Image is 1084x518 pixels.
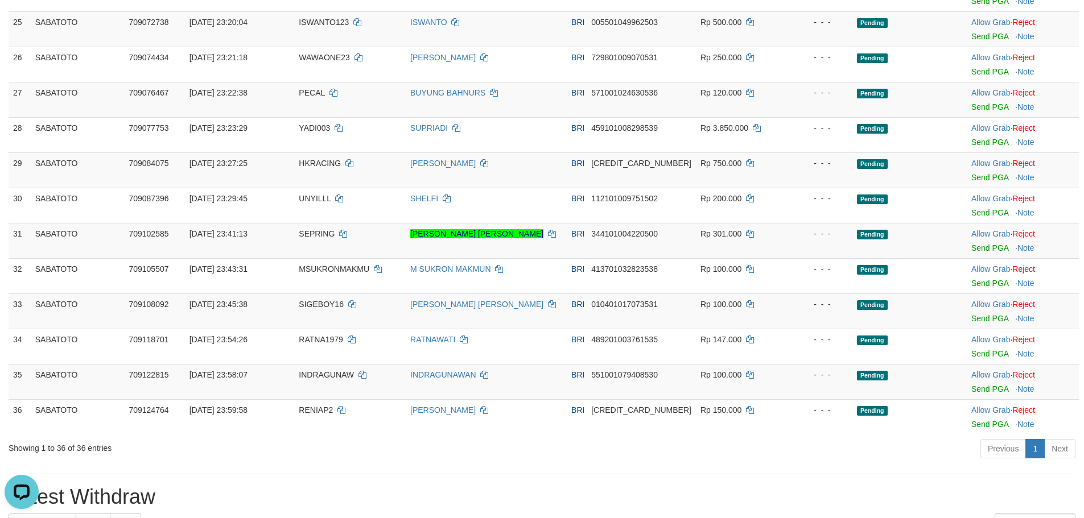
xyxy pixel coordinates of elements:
span: Copy 729801009070531 to clipboard [591,53,658,62]
span: Pending [857,335,888,345]
a: Allow Grab [971,194,1010,203]
td: · [967,293,1079,329]
span: UNYILLL [299,194,331,203]
a: [PERSON_NAME] [410,159,476,168]
a: 1 [1025,439,1045,458]
td: 25 [9,11,31,47]
span: · [971,370,1012,379]
span: BRI [571,335,584,344]
a: [PERSON_NAME] [PERSON_NAME] [410,229,543,238]
a: Allow Grab [971,335,1010,344]
span: BRI [571,264,584,273]
td: SABATOTO [31,117,125,152]
a: [PERSON_NAME] [410,405,476,415]
a: Note [1017,279,1034,288]
div: - - - [794,52,847,63]
a: Allow Grab [971,264,1010,273]
a: Note [1017,208,1034,217]
span: [DATE] 23:21:18 [189,53,248,62]
span: · [971,53,1012,62]
a: Reject [1012,370,1035,379]
span: Pending [857,300,888,310]
div: - - - [794,369,847,380]
td: SABATOTO [31,223,125,258]
a: Note [1017,173,1034,182]
a: Note [1017,138,1034,147]
span: WAWAONE23 [299,53,349,62]
a: M SUKRON MAKMUN [410,264,491,273]
td: SABATOTO [31,399,125,434]
a: Send PGA [971,384,1008,393]
span: Rp 3.850.000 [700,123,748,132]
span: · [971,159,1012,168]
td: 36 [9,399,31,434]
span: Copy 413701032823538 to clipboard [591,264,658,273]
span: SEPRING [299,229,335,238]
a: Reject [1012,123,1035,132]
button: Open LiveChat chat widget [5,5,39,39]
a: Send PGA [971,32,1008,41]
td: SABATOTO [31,329,125,364]
span: 709087396 [129,194,168,203]
span: Rp 100.000 [700,300,741,309]
span: [DATE] 23:20:04 [189,18,248,27]
a: INDRAGUNAWAN [410,370,476,379]
span: Pending [857,53,888,63]
td: · [967,188,1079,223]
span: BRI [571,88,584,97]
span: 709108092 [129,300,168,309]
span: PECAL [299,88,324,97]
span: · [971,405,1012,415]
a: Reject [1012,194,1035,203]
span: Copy 459101008298539 to clipboard [591,123,658,132]
a: [PERSON_NAME] [PERSON_NAME] [410,300,543,309]
span: Pending [857,18,888,28]
a: Note [1017,67,1034,76]
a: Note [1017,32,1034,41]
span: BRI [571,405,584,415]
span: Rp 750.000 [700,159,741,168]
td: 30 [9,188,31,223]
span: · [971,300,1012,309]
span: 709124764 [129,405,168,415]
td: 33 [9,293,31,329]
span: · [971,194,1012,203]
span: BRI [571,370,584,379]
span: RENIAP2 [299,405,333,415]
span: Rp 500.000 [700,18,741,27]
span: Pending [857,89,888,98]
a: SHELFI [410,194,438,203]
span: ISWANTO123 [299,18,349,27]
span: [DATE] 23:54:26 [189,335,248,344]
span: Copy 561901032906539 to clipboard [591,405,691,415]
span: 709072738 [129,18,168,27]
a: Send PGA [971,138,1008,147]
a: Reject [1012,335,1035,344]
a: Note [1017,102,1034,111]
span: BRI [571,53,584,62]
span: 709076467 [129,88,168,97]
span: Pending [857,159,888,169]
a: Reject [1012,18,1035,27]
span: Copy 344101004220500 to clipboard [591,229,658,238]
a: Next [1044,439,1075,458]
td: · [967,47,1079,82]
a: Note [1017,349,1034,358]
a: Note [1017,314,1034,323]
span: INDRAGUNAW [299,370,354,379]
td: SABATOTO [31,293,125,329]
span: 709074434 [129,53,168,62]
td: · [967,152,1079,188]
td: · [967,364,1079,399]
span: Copy 551001079408530 to clipboard [591,370,658,379]
a: Allow Grab [971,159,1010,168]
a: Send PGA [971,173,1008,182]
div: - - - [794,263,847,275]
td: SABATOTO [31,47,125,82]
td: SABATOTO [31,258,125,293]
h1: Latest Withdraw [9,486,1075,508]
td: · [967,11,1079,47]
span: [DATE] 23:27:25 [189,159,248,168]
td: 35 [9,364,31,399]
span: Rp 120.000 [700,88,741,97]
